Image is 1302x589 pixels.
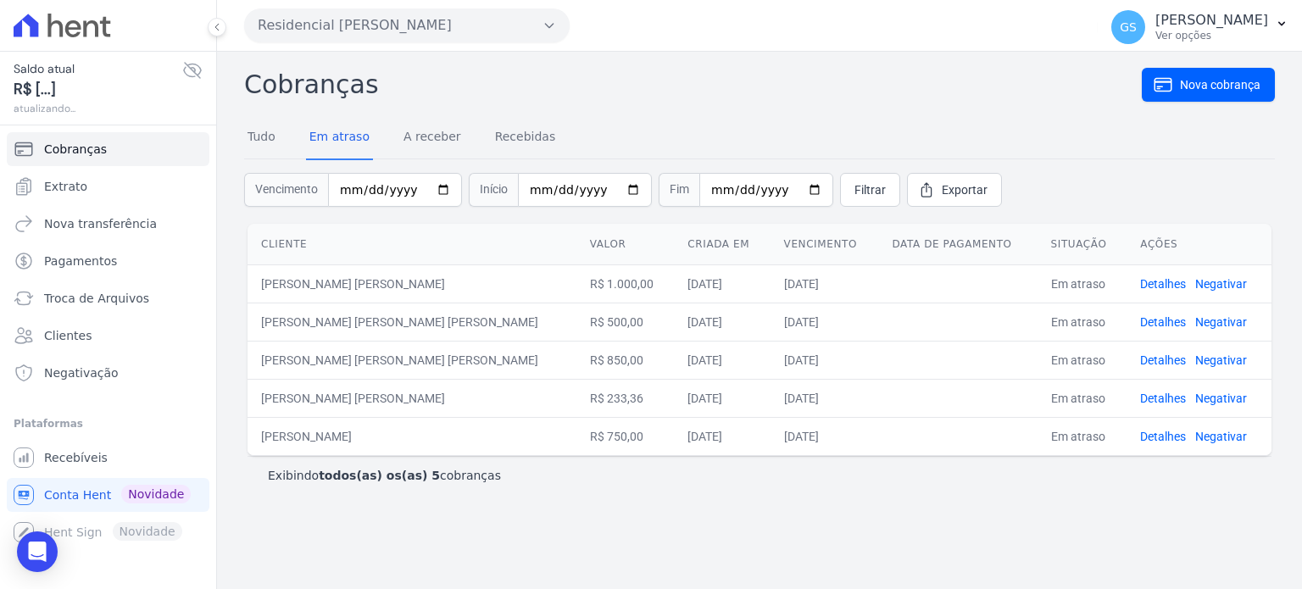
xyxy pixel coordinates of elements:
[492,116,559,160] a: Recebidas
[878,224,1037,265] th: Data de pagamento
[674,379,770,417] td: [DATE]
[1155,12,1268,29] p: [PERSON_NAME]
[576,224,675,265] th: Valor
[674,224,770,265] th: Criada em
[44,215,157,232] span: Nova transferência
[1142,68,1275,102] a: Nova cobrança
[854,181,886,198] span: Filtrar
[771,379,879,417] td: [DATE]
[248,417,576,455] td: [PERSON_NAME]
[7,281,209,315] a: Troca de Arquivos
[244,116,279,160] a: Tudo
[248,303,576,341] td: [PERSON_NAME] [PERSON_NAME] [PERSON_NAME]
[659,173,699,207] span: Fim
[248,341,576,379] td: [PERSON_NAME] [PERSON_NAME] [PERSON_NAME]
[1127,224,1271,265] th: Ações
[771,341,879,379] td: [DATE]
[14,60,182,78] span: Saldo atual
[7,244,209,278] a: Pagamentos
[1120,21,1137,33] span: GS
[469,173,518,207] span: Início
[1038,341,1127,379] td: Em atraso
[1180,76,1260,93] span: Nova cobrança
[319,469,440,482] b: todos(as) os(as) 5
[7,356,209,390] a: Negativação
[44,253,117,269] span: Pagamentos
[244,65,1142,103] h2: Cobranças
[1195,353,1247,367] a: Negativar
[576,303,675,341] td: R$ 500,00
[44,364,119,381] span: Negativação
[771,264,879,303] td: [DATE]
[44,486,111,503] span: Conta Hent
[7,132,209,166] a: Cobranças
[248,379,576,417] td: [PERSON_NAME] [PERSON_NAME]
[576,417,675,455] td: R$ 750,00
[840,173,900,207] a: Filtrar
[7,207,209,241] a: Nova transferência
[1038,379,1127,417] td: Em atraso
[268,467,501,484] p: Exibindo cobranças
[7,441,209,475] a: Recebíveis
[14,414,203,434] div: Plataformas
[674,264,770,303] td: [DATE]
[1140,315,1186,329] a: Detalhes
[1038,264,1127,303] td: Em atraso
[244,173,328,207] span: Vencimento
[248,224,576,265] th: Cliente
[1140,430,1186,443] a: Detalhes
[121,485,191,503] span: Novidade
[674,417,770,455] td: [DATE]
[576,264,675,303] td: R$ 1.000,00
[14,101,182,116] span: atualizando...
[1038,417,1127,455] td: Em atraso
[942,181,988,198] span: Exportar
[44,178,87,195] span: Extrato
[1038,224,1127,265] th: Situação
[907,173,1002,207] a: Exportar
[44,290,149,307] span: Troca de Arquivos
[244,8,570,42] button: Residencial [PERSON_NAME]
[674,303,770,341] td: [DATE]
[576,379,675,417] td: R$ 233,36
[14,132,203,549] nav: Sidebar
[771,303,879,341] td: [DATE]
[44,449,108,466] span: Recebíveis
[1155,29,1268,42] p: Ver opções
[576,341,675,379] td: R$ 850,00
[1195,392,1247,405] a: Negativar
[1195,315,1247,329] a: Negativar
[674,341,770,379] td: [DATE]
[1140,277,1186,291] a: Detalhes
[44,327,92,344] span: Clientes
[306,116,373,160] a: Em atraso
[400,116,465,160] a: A receber
[7,169,209,203] a: Extrato
[44,141,107,158] span: Cobranças
[7,319,209,353] a: Clientes
[771,224,879,265] th: Vencimento
[1098,3,1302,51] button: GS [PERSON_NAME] Ver opções
[248,264,576,303] td: [PERSON_NAME] [PERSON_NAME]
[771,417,879,455] td: [DATE]
[1140,392,1186,405] a: Detalhes
[1195,430,1247,443] a: Negativar
[14,78,182,101] span: R$ [...]
[7,478,209,512] a: Conta Hent Novidade
[1140,353,1186,367] a: Detalhes
[1038,303,1127,341] td: Em atraso
[17,531,58,572] div: Open Intercom Messenger
[1195,277,1247,291] a: Negativar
